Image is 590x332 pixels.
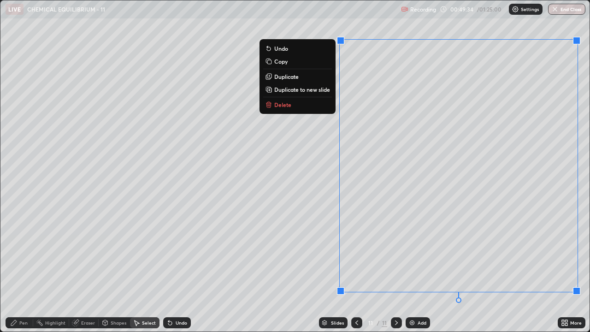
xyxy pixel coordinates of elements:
[263,43,332,54] button: Undo
[45,320,65,325] div: Highlight
[418,320,426,325] div: Add
[512,6,519,13] img: class-settings-icons
[274,101,291,108] p: Delete
[377,320,380,326] div: /
[401,6,408,13] img: recording.375f2c34.svg
[8,6,21,13] p: LIVE
[263,99,332,110] button: Delete
[19,320,28,325] div: Pen
[551,6,559,13] img: end-class-cross
[274,58,288,65] p: Copy
[274,45,288,52] p: Undo
[382,319,387,327] div: 11
[521,7,539,12] p: Settings
[263,56,332,67] button: Copy
[274,73,299,80] p: Duplicate
[548,4,585,15] button: End Class
[410,6,436,13] p: Recording
[81,320,95,325] div: Eraser
[274,86,330,93] p: Duplicate to new slide
[142,320,156,325] div: Select
[176,320,187,325] div: Undo
[366,320,375,326] div: 11
[331,320,344,325] div: Slides
[408,319,416,326] img: add-slide-button
[263,71,332,82] button: Duplicate
[111,320,126,325] div: Shapes
[27,6,105,13] p: CHEMICAL EQUILIBRIUM - 11
[263,84,332,95] button: Duplicate to new slide
[570,320,582,325] div: More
